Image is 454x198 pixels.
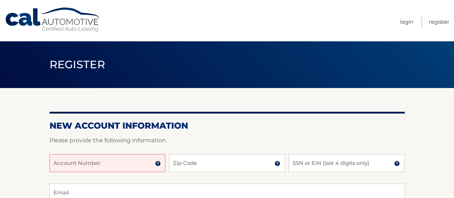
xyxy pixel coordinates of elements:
a: Register [429,16,449,28]
a: Cal Automotive [5,7,102,33]
h2: New Account Information [50,120,405,131]
img: tooltip.svg [275,161,280,166]
img: tooltip.svg [155,161,161,166]
p: Please provide the following information. [50,135,405,146]
input: Account Number [50,154,165,172]
input: Zip Code [169,154,285,172]
a: Login [400,16,413,28]
span: Register [50,58,106,71]
input: SSN or EIN (last 4 digits only) [289,154,404,172]
img: tooltip.svg [394,161,400,166]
